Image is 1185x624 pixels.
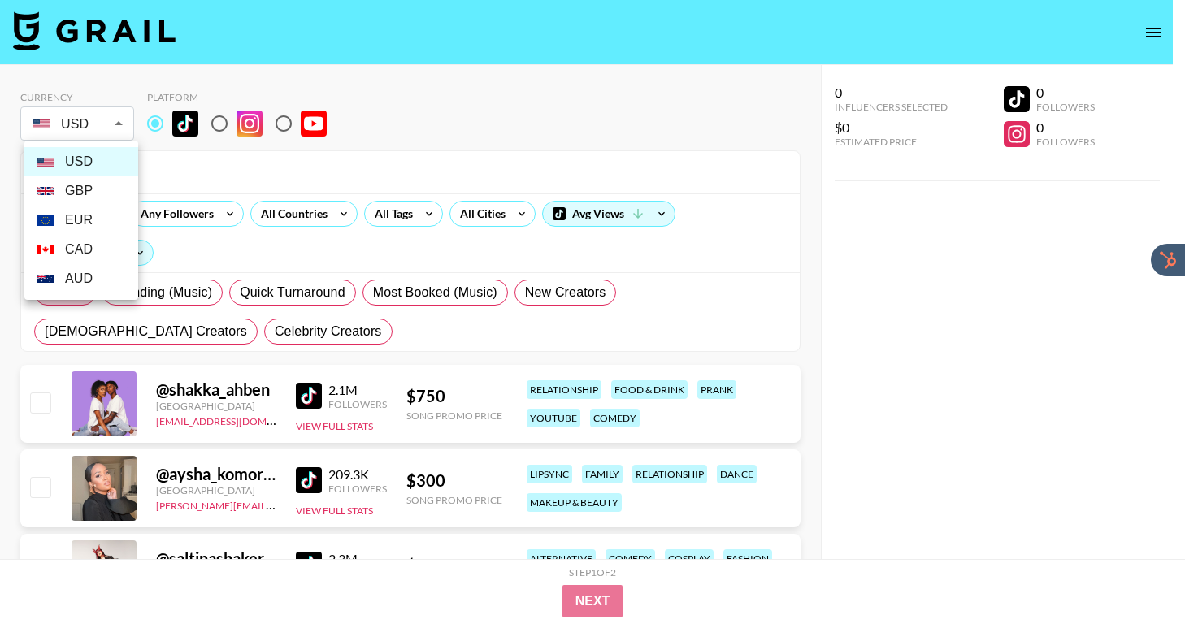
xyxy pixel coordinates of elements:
li: EUR [24,206,138,235]
li: USD [24,147,138,176]
li: AUD [24,264,138,293]
li: CAD [24,235,138,264]
iframe: Drift Widget Chat Controller [1104,543,1165,604]
li: GBP [24,176,138,206]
